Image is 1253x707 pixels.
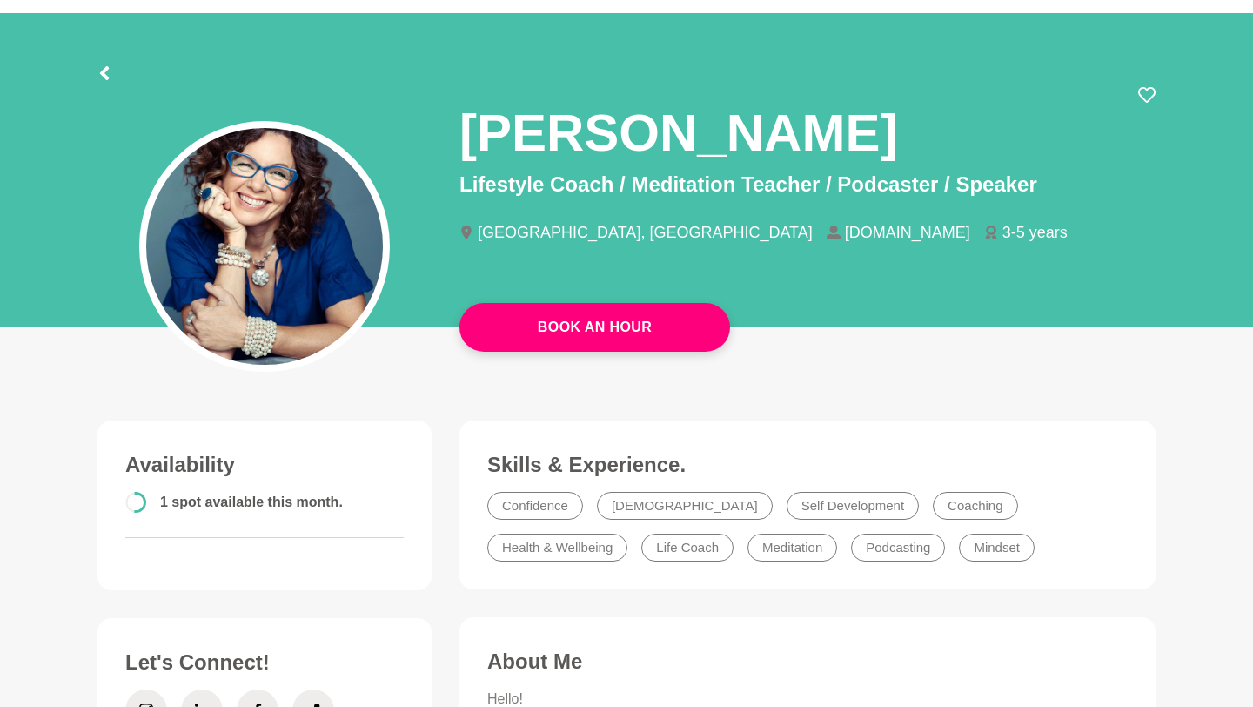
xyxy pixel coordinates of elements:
[487,452,1128,478] h3: Skills & Experience.
[459,225,827,240] li: [GEOGRAPHIC_DATA], [GEOGRAPHIC_DATA]
[487,649,1128,675] h3: About Me
[984,225,1082,240] li: 3-5 years
[125,650,404,676] h3: Let's Connect!
[459,100,897,165] h1: [PERSON_NAME]
[160,495,343,509] span: 1 spot available this month.
[827,225,984,240] li: [DOMAIN_NAME]
[459,169,1156,200] p: Lifestyle Coach / Meditation Teacher / Podcaster / Speaker
[459,303,730,352] a: Book An Hour
[125,452,404,478] h3: Availability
